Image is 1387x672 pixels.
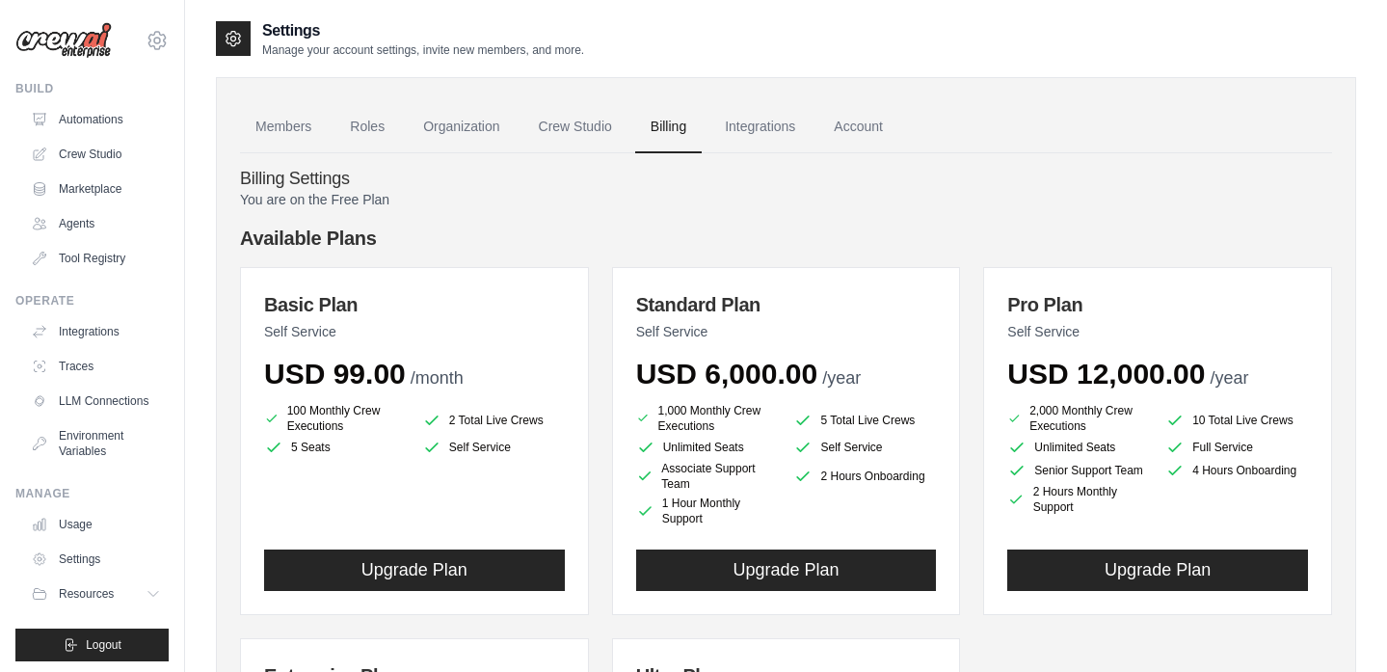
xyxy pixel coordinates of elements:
img: Logo [15,22,112,59]
h3: Basic Plan [264,291,565,318]
button: Logout [15,629,169,661]
li: 2,000 Monthly Crew Executions [1007,403,1150,434]
li: 1 Hour Monthly Support [636,496,779,526]
a: Traces [23,351,169,382]
li: 4 Hours Onboarding [1165,461,1308,480]
span: USD 12,000.00 [1007,358,1205,390]
span: USD 99.00 [264,358,406,390]
li: 100 Monthly Crew Executions [264,403,407,434]
div: Build [15,81,169,96]
a: Automations [23,104,169,135]
li: 2 Hours Monthly Support [1007,484,1150,515]
li: 5 Seats [264,438,407,457]
li: Self Service [422,438,565,457]
h3: Standard Plan [636,291,937,318]
p: Self Service [264,322,565,341]
a: Billing [635,101,702,153]
li: 1,000 Monthly Crew Executions [636,403,779,434]
span: Logout [86,637,121,653]
a: Organization [408,101,515,153]
a: Settings [23,544,169,575]
button: Upgrade Plan [1007,550,1308,591]
h4: Available Plans [240,225,1332,252]
a: Marketplace [23,174,169,204]
a: Usage [23,509,169,540]
a: Tool Registry [23,243,169,274]
p: Self Service [636,322,937,341]
button: Upgrade Plan [264,550,565,591]
h3: Pro Plan [1007,291,1308,318]
a: Integrations [709,101,811,153]
li: Associate Support Team [636,461,779,492]
h4: Billing Settings [240,169,1332,190]
p: Self Service [1007,322,1308,341]
span: USD 6,000.00 [636,358,817,390]
p: You are on the Free Plan [240,190,1332,209]
a: LLM Connections [23,386,169,417]
li: 2 Total Live Crews [422,407,565,434]
li: Unlimited Seats [636,438,779,457]
span: /year [1210,368,1248,388]
a: Crew Studio [523,101,627,153]
button: Resources [23,578,169,609]
li: 2 Hours Onboarding [793,461,936,492]
a: Crew Studio [23,139,169,170]
a: Integrations [23,316,169,347]
a: Members [240,101,327,153]
span: /year [822,368,861,388]
li: 10 Total Live Crews [1165,407,1308,434]
span: Resources [59,586,114,602]
a: Agents [23,208,169,239]
a: Roles [334,101,400,153]
p: Manage your account settings, invite new members, and more. [262,42,584,58]
li: 5 Total Live Crews [793,407,936,434]
a: Account [818,101,898,153]
span: /month [411,368,464,388]
li: Self Service [793,438,936,457]
div: Manage [15,486,169,501]
button: Upgrade Plan [636,550,937,591]
h2: Settings [262,19,584,42]
li: Senior Support Team [1007,461,1150,480]
li: Full Service [1165,438,1308,457]
a: Environment Variables [23,420,169,467]
div: Operate [15,293,169,309]
li: Unlimited Seats [1007,438,1150,457]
